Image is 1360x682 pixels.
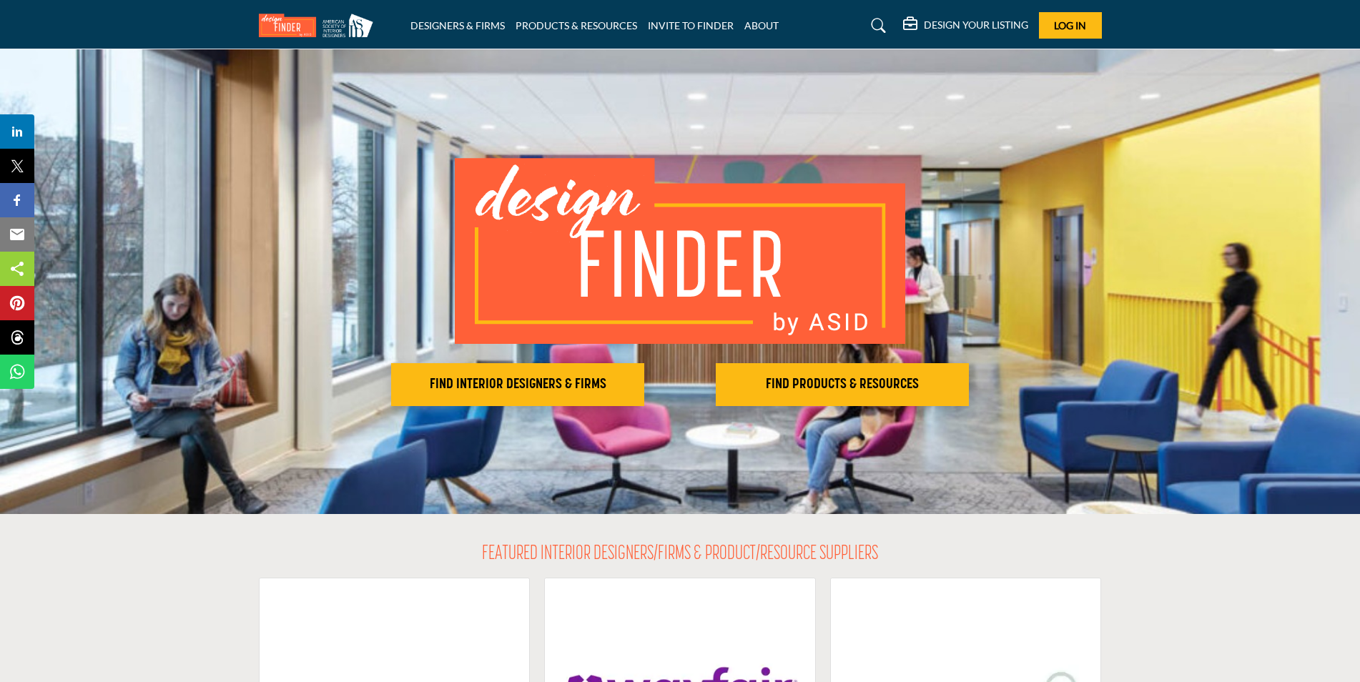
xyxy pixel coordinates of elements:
h2: FIND INTERIOR DESIGNERS & FIRMS [395,376,640,393]
h2: FIND PRODUCTS & RESOURCES [720,376,965,393]
img: Site Logo [259,14,380,37]
h5: DESIGN YOUR LISTING [924,19,1028,31]
button: Log In [1039,12,1102,39]
a: ABOUT [744,19,779,31]
button: FIND PRODUCTS & RESOURCES [716,363,969,406]
img: image [455,158,905,344]
button: FIND INTERIOR DESIGNERS & FIRMS [391,363,644,406]
a: INVITE TO FINDER [648,19,734,31]
h2: FEATURED INTERIOR DESIGNERS/FIRMS & PRODUCT/RESOURCE SUPPLIERS [482,543,878,567]
span: Log In [1054,19,1086,31]
a: PRODUCTS & RESOURCES [516,19,637,31]
div: DESIGN YOUR LISTING [903,17,1028,34]
a: Search [857,14,895,37]
a: DESIGNERS & FIRMS [410,19,505,31]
